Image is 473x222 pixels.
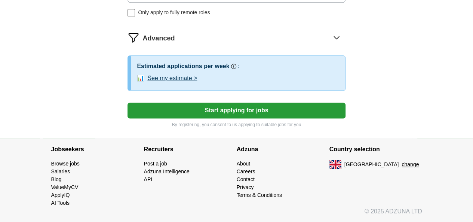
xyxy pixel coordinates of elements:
[237,168,255,174] a: Careers
[51,192,70,198] a: ApplyIQ
[144,176,153,182] a: API
[45,207,428,222] div: © 2025 ADZUNA LTD
[344,161,399,168] span: [GEOGRAPHIC_DATA]
[128,103,345,118] button: Start applying for jobs
[128,121,345,128] p: By registering, you consent to us applying to suitable jobs for you
[51,161,80,167] a: Browse jobs
[402,161,419,168] button: change
[147,74,197,83] button: See my estimate >
[329,139,422,160] h4: Country selection
[144,168,190,174] a: Adzuna Intelligence
[237,184,254,190] a: Privacy
[329,160,341,169] img: UK flag
[237,192,282,198] a: Terms & Conditions
[128,31,139,43] img: filter
[51,168,70,174] a: Salaries
[237,176,255,182] a: Contact
[137,62,229,71] h3: Estimated applications per week
[237,161,251,167] a: About
[137,74,144,83] span: 📊
[51,176,62,182] a: Blog
[138,9,210,16] span: Only apply to fully remote roles
[128,9,135,16] input: Only apply to fully remote roles
[51,184,79,190] a: ValueMyCV
[144,161,167,167] a: Post a job
[142,33,175,43] span: Advanced
[51,200,70,206] a: AI Tools
[238,62,239,71] h3: :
